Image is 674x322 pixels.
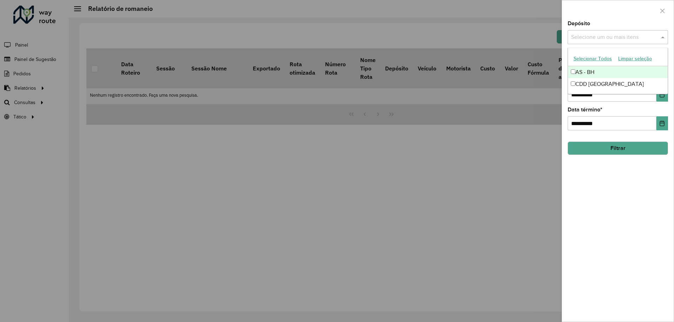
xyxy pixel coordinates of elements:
ng-dropdown-panel: Options list [568,48,668,94]
label: Data término [568,105,602,114]
button: Choose Date [656,88,668,102]
button: Choose Date [656,116,668,130]
div: AS - BH [568,66,668,78]
button: Limpar seleção [615,53,655,64]
label: Depósito [568,19,590,28]
div: CDD [GEOGRAPHIC_DATA] [568,78,668,90]
button: Filtrar [568,142,668,155]
button: Selecionar Todos [570,53,615,64]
